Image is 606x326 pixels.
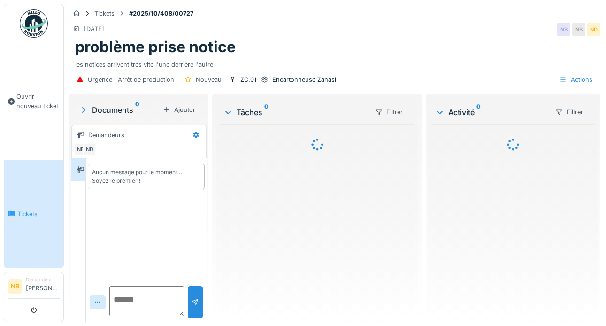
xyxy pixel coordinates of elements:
[4,43,63,160] a: Ouvrir nouveau ticket
[74,143,87,156] div: NB
[88,75,174,84] div: Urgence : Arrêt de production
[94,9,115,18] div: Tickets
[125,9,197,18] strong: #2025/10/408/00727
[264,107,268,118] sup: 0
[476,107,481,118] sup: 0
[84,24,104,33] div: [DATE]
[75,38,236,56] h1: problème prise notice
[572,23,585,36] div: NB
[240,75,256,84] div: ZC.01
[371,105,407,119] div: Filtrer
[4,160,63,268] a: Tickets
[223,107,368,118] div: Tâches
[135,104,139,116] sup: 0
[555,73,597,86] div: Actions
[435,107,547,118] div: Activité
[159,103,199,116] div: Ajouter
[551,105,587,119] div: Filtrer
[79,104,159,116] div: Documents
[26,276,60,296] li: [PERSON_NAME]
[196,75,222,84] div: Nouveau
[17,210,60,218] span: Tickets
[92,168,200,185] div: Aucun message pour le moment … Soyez le premier !
[8,276,60,299] a: NB Demandeur[PERSON_NAME]
[20,9,48,38] img: Badge_color-CXgf-gQk.svg
[557,23,570,36] div: NB
[26,276,60,283] div: Demandeur
[75,56,595,69] div: les notices arrivent très vite l'une derrière l'autre
[16,92,60,110] span: Ouvrir nouveau ticket
[587,23,600,36] div: ND
[8,279,22,294] li: NB
[83,143,96,156] div: ND
[272,75,336,84] div: Encartonneuse Zanasi
[88,131,124,140] div: Demandeurs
